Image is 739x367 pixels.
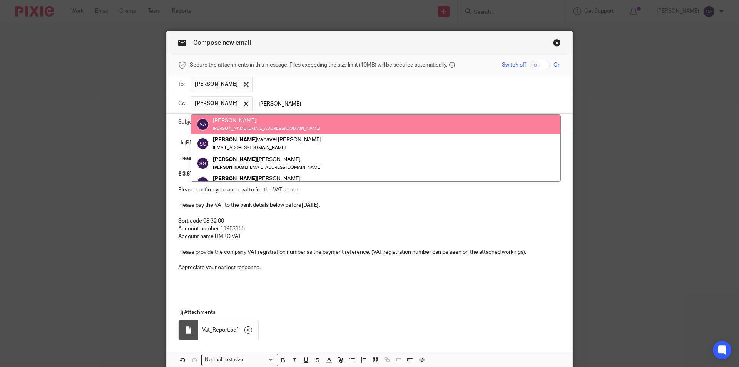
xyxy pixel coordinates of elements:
[213,165,249,169] em: [PERSON_NAME]
[202,326,229,334] span: Vat_Report
[197,177,209,189] img: svg%3E
[198,320,258,340] div: .
[197,138,209,150] img: svg%3E
[553,39,561,49] a: Close this dialog window
[193,40,251,46] span: Compose new email
[502,61,526,69] span: Switch off
[178,118,198,126] label: Subject:
[201,354,278,366] div: Search for option
[213,175,321,183] div: [PERSON_NAME]
[197,157,209,169] img: svg%3E
[553,61,561,69] span: On
[178,171,203,177] strong: £ 3,678.00
[213,127,320,131] small: [PERSON_NAME][EMAIL_ADDRESS][DOMAIN_NAME]
[213,117,320,124] div: [PERSON_NAME]
[197,119,209,131] img: svg%3E
[195,80,238,88] span: [PERSON_NAME]
[195,100,238,107] span: [PERSON_NAME]
[178,308,550,316] p: Attachments
[213,156,321,163] div: [PERSON_NAME]
[213,146,286,150] small: [EMAIL_ADDRESS][DOMAIN_NAME]
[178,248,561,256] p: Please provide the company VAT registration number as the payment reference. (VAT registration nu...
[178,201,561,209] p: Please pay the VAT to the bank details below before
[213,165,321,169] small: [EMAIL_ADDRESS][DOMAIN_NAME]
[178,233,561,240] p: Account name HMRC VAT
[213,137,257,143] em: [PERSON_NAME]
[178,80,187,88] label: To:
[178,139,561,147] p: Hi [PERSON_NAME],
[190,61,447,69] span: Secure the attachments in this message. Files exceeding the size limit (10MB) will be secured aut...
[178,100,187,107] label: Cc:
[178,225,561,233] p: Account number 11963155
[213,136,321,144] div: vanavel [PERSON_NAME]
[178,186,561,194] p: Please confirm your approval to file the VAT return.
[230,326,238,334] span: pdf
[246,356,274,364] input: Search for option
[178,154,561,162] p: Please find below the VAT liability for the quarter:
[178,217,561,225] p: Sort code 08 32 00
[301,203,320,208] strong: [DATE].
[213,176,257,181] em: [PERSON_NAME]
[213,156,257,162] em: [PERSON_NAME]
[178,264,561,271] p: Appreciate your earliest response.
[203,356,245,364] span: Normal text size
